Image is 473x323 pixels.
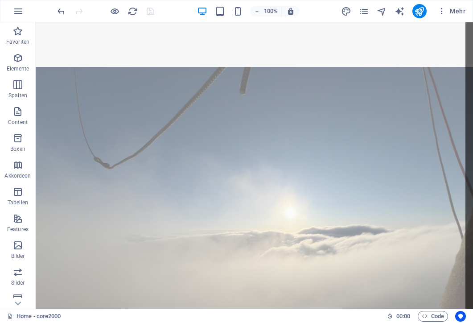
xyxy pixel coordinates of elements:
[4,172,31,179] p: Akkordeon
[403,313,404,319] span: :
[7,226,29,233] p: Features
[6,38,29,46] p: Favoriten
[434,4,469,18] button: Mehr
[8,199,28,206] p: Tabellen
[418,311,448,322] button: Code
[8,119,28,126] p: Content
[263,6,278,17] h6: 100%
[422,311,444,322] span: Code
[341,6,352,17] button: design
[377,6,387,17] i: Navigator
[7,311,61,322] a: Klick, um Auswahl aufzuheben. Doppelklick öffnet Seitenverwaltung
[11,253,25,260] p: Bilder
[395,6,405,17] button: text_generator
[359,6,370,17] button: pages
[7,65,29,72] p: Elemente
[359,6,369,17] i: Seiten (Strg+Alt+S)
[377,6,387,17] button: navigator
[414,6,424,17] i: Veröffentlichen
[127,6,138,17] button: reload
[56,6,66,17] i: Rückgängig: Innenabstand ändern (Strg+Z)
[56,6,66,17] button: undo
[250,6,282,17] button: 100%
[395,6,405,17] i: AI Writer
[11,279,25,286] p: Slider
[455,311,466,322] button: Usercentrics
[10,145,25,153] p: Boxen
[387,311,411,322] h6: Session-Zeit
[8,92,27,99] p: Spalten
[437,7,465,16] span: Mehr
[341,6,351,17] i: Design (Strg+Alt+Y)
[396,311,410,322] span: 00 00
[412,4,427,18] button: publish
